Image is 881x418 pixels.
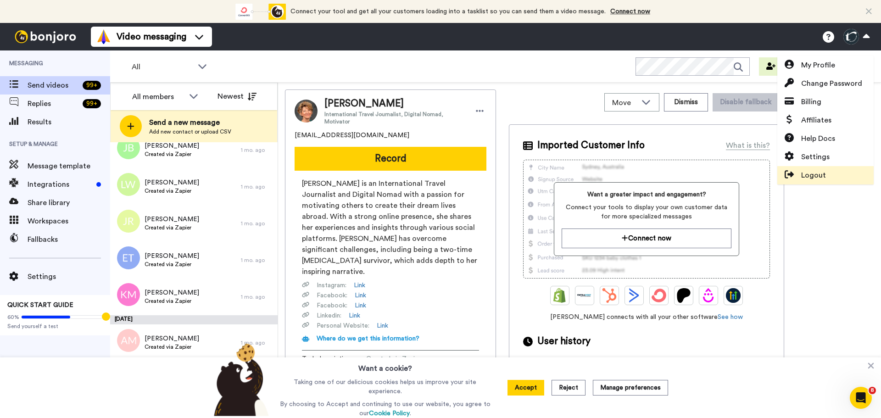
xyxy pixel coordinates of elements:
[7,313,19,321] span: 60%
[241,220,273,227] div: 1 mo. ago
[117,283,140,306] img: km.png
[777,166,874,184] a: Logout
[117,173,140,196] img: lw.png
[278,378,493,396] p: Taking one of our delicious cookies helps us improve your site experience.
[278,400,493,418] p: By choosing to Accept and continuing to use our website, you agree to our .
[777,56,874,74] a: My Profile
[28,216,110,227] span: Workspaces
[317,301,347,310] span: Facebook :
[28,234,110,245] span: Fallbacks
[676,288,691,303] img: Patreon
[627,288,641,303] img: ActiveCampaign
[317,311,341,320] span: Linkedin :
[537,139,645,152] span: Imported Customer Info
[145,251,199,261] span: [PERSON_NAME]
[777,111,874,129] a: Affiliates
[117,30,186,43] span: Video messaging
[726,140,770,151] div: What is this?
[149,117,231,128] span: Send a new message
[295,131,409,140] span: [EMAIL_ADDRESS][DOMAIN_NAME]
[317,335,419,342] span: Where do we get this information?
[562,229,731,248] button: Connect now
[801,151,830,162] span: Settings
[801,60,835,71] span: My Profile
[295,100,318,123] img: Image of Kathleen Evans
[145,150,199,158] span: Created via Zapier
[801,96,821,107] span: Billing
[562,190,731,199] span: Want a greater impact and engagement?
[302,354,366,363] span: Task description :
[593,380,668,396] button: Manage preferences
[117,210,140,233] img: jr.png
[349,311,360,320] a: Link
[241,183,273,190] div: 1 mo. ago
[149,128,231,135] span: Add new contact or upload CSV
[145,288,199,297] span: [PERSON_NAME]
[110,315,278,324] div: [DATE]
[241,339,273,346] div: 1 mo. ago
[664,93,708,111] button: Dismiss
[366,354,453,363] span: Created via Zapier
[145,297,199,305] span: Created via Zapier
[96,29,111,44] img: vm-color.svg
[28,98,79,109] span: Replies
[132,91,184,102] div: All members
[612,97,637,108] span: Move
[295,147,486,171] button: Record
[718,314,743,320] a: See how
[801,78,862,89] span: Change Password
[317,291,347,300] span: Facebook :
[324,97,464,111] span: [PERSON_NAME]
[145,261,199,268] span: Created via Zapier
[777,74,874,93] a: Change Password
[850,387,872,409] iframe: Intercom live chat
[117,246,140,269] img: et.png
[537,334,591,348] span: User history
[377,321,388,330] a: Link
[145,334,199,343] span: [PERSON_NAME]
[777,148,874,166] a: Settings
[211,87,263,106] button: Newest
[7,302,73,308] span: QUICK START GUIDE
[610,8,650,15] a: Connect now
[355,301,366,310] a: Link
[117,329,140,352] img: am.png
[577,288,592,303] img: Ontraport
[145,141,199,150] span: [PERSON_NAME]
[102,312,110,321] div: Tooltip anchor
[117,136,140,159] img: jb.png
[507,380,544,396] button: Accept
[28,271,110,282] span: Settings
[869,387,876,394] span: 8
[28,80,79,91] span: Send videos
[777,93,874,111] a: Billing
[354,281,365,290] a: Link
[145,187,199,195] span: Created via Zapier
[132,61,193,72] span: All
[317,321,369,330] span: Personal Website :
[290,8,606,15] span: Connect your tool and get all your customers loading into a tasklist so you can send them a video...
[358,357,412,374] h3: Want a cookie?
[652,288,666,303] img: ConvertKit
[324,111,464,125] span: International Travel Journalist, Digital Nomad, Motivator
[562,203,731,221] span: Connect your tools to display your own customer data for more specialized messages
[759,57,804,76] button: Invite
[145,178,199,187] span: [PERSON_NAME]
[83,99,101,108] div: 99 +
[7,323,103,330] span: Send yourself a test
[145,343,199,351] span: Created via Zapier
[241,256,273,264] div: 1 mo. ago
[602,288,617,303] img: Hubspot
[28,197,110,208] span: Share library
[777,129,874,148] a: Help Docs
[241,146,273,154] div: 1 mo. ago
[701,288,716,303] img: Drip
[552,380,585,396] button: Reject
[235,4,286,20] div: animation
[11,30,80,43] img: bj-logo-header-white.svg
[28,117,110,128] span: Results
[583,356,647,367] div: Created via Zapier
[28,179,93,190] span: Integrations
